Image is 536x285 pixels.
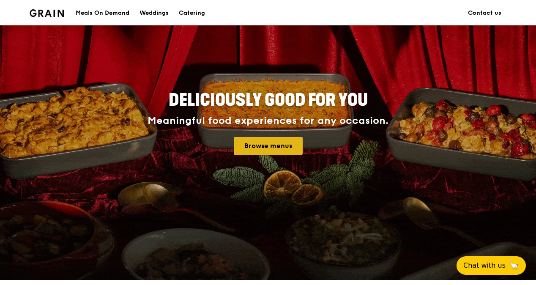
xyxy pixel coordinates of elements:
[234,137,303,155] a: Browse menus
[509,260,519,271] span: 🦙
[76,0,129,26] div: Meals On Demand
[463,260,506,271] span: Chat with us
[169,90,368,110] span: Deliciously good for you
[179,0,205,26] div: Catering
[30,9,64,17] img: Grain
[457,256,526,275] button: Chat with us🦙
[139,0,169,26] div: Weddings
[463,0,506,26] a: Contact us
[174,0,210,26] a: Catering
[134,0,174,26] a: Weddings
[116,115,420,127] div: Meaningful food experiences for any occasion.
